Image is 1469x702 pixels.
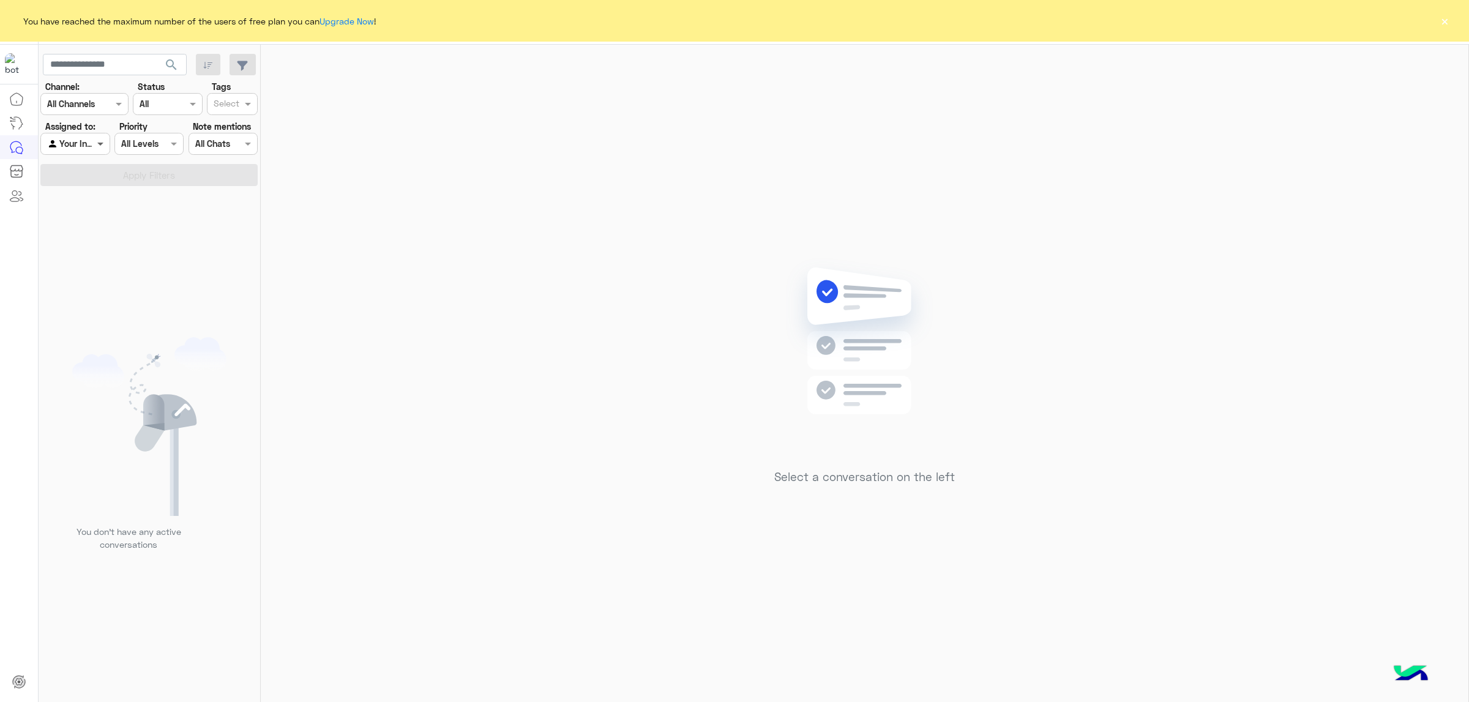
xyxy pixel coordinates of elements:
label: Tags [212,80,231,93]
span: You have reached the maximum number of the users of free plan you can ! [23,15,376,28]
a: Upgrade Now [320,16,374,26]
img: empty users [72,337,226,516]
span: search [164,58,179,72]
label: Channel: [45,80,80,93]
label: Note mentions [193,120,251,133]
div: Select [212,97,239,113]
label: Priority [119,120,148,133]
button: × [1438,15,1451,27]
label: Assigned to: [45,120,95,133]
p: You don’t have any active conversations [67,525,190,551]
label: Status [138,80,165,93]
img: no messages [776,258,953,461]
h5: Select a conversation on the left [774,470,955,484]
button: search [157,54,187,80]
img: 1403182699927242 [5,53,27,75]
img: hulul-logo.png [1389,653,1432,696]
button: Apply Filters [40,164,258,186]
